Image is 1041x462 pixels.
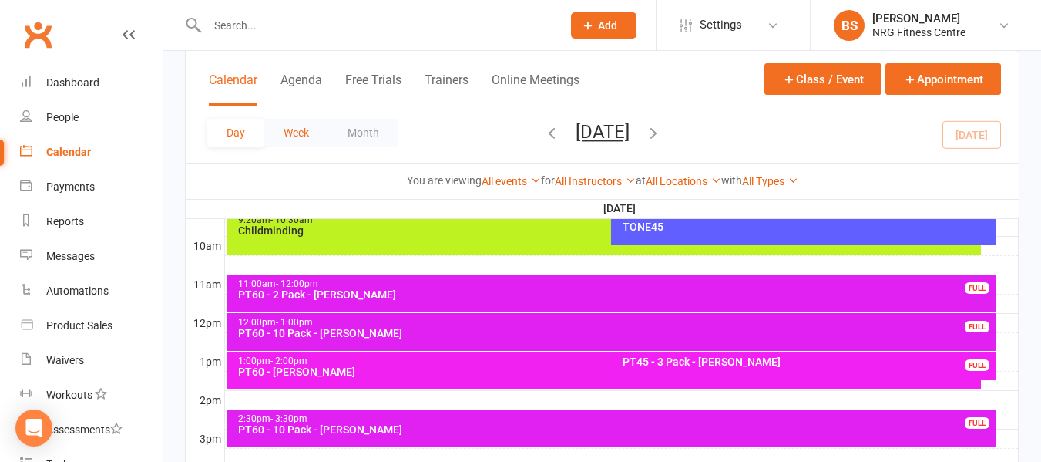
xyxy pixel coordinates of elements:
div: Childminding [237,225,979,236]
button: Appointment [885,63,1001,95]
div: Workouts [46,389,92,401]
button: Calendar [209,73,257,106]
div: PT60 - [PERSON_NAME] [237,366,979,377]
span: - 12:00pm [276,278,318,289]
button: Online Meetings [492,73,579,106]
span: - 1:00pm [276,317,313,328]
a: Reports [20,204,163,239]
th: 3pm [186,429,224,448]
strong: with [721,174,742,187]
a: Product Sales [20,309,163,343]
div: Calendar [46,146,91,158]
a: Workouts [20,378,163,413]
input: Search... [203,15,551,36]
a: Assessments [20,413,163,447]
button: [DATE] [576,121,630,143]
div: Assessments [46,423,123,436]
button: Add [571,12,636,39]
div: 11:00am [237,279,994,289]
span: Settings [700,8,742,42]
div: 12:00pm [237,318,994,328]
th: 11am [186,275,224,294]
strong: You are viewing [407,174,482,187]
div: Messages [46,250,95,262]
div: NRG Fitness Centre [872,25,965,39]
div: Dashboard [46,76,99,89]
a: Payments [20,170,163,204]
div: 9:20am [237,215,979,225]
a: Dashboard [20,66,163,100]
div: Reports [46,215,84,228]
div: TONE45 [622,221,993,232]
span: - 2:00pm [270,356,307,366]
div: Payments [46,180,95,193]
button: Trainers [425,73,468,106]
div: PT60 - 2 Pack - [PERSON_NAME] [237,289,994,300]
th: 2pm [186,390,224,410]
div: Automations [46,285,109,297]
a: People [20,100,163,135]
div: Open Intercom Messenger [15,410,52,447]
div: FULL [965,282,989,294]
a: All Locations [646,175,721,187]
div: FULL [965,417,989,429]
button: Agenda [280,73,322,106]
th: [DATE] [224,199,1019,218]
button: Week [264,119,328,147]
button: Month [328,119,398,147]
th: 1pm [186,352,224,371]
strong: for [541,174,555,187]
a: All Instructors [555,175,636,187]
button: Class / Event [764,63,881,95]
div: [PERSON_NAME] [872,12,965,25]
a: Waivers [20,343,163,378]
div: PT60 - 10 Pack - [PERSON_NAME] [237,424,994,435]
button: Free Trials [345,73,401,106]
a: Clubworx [18,15,57,54]
a: All events [482,175,541,187]
a: Calendar [20,135,163,170]
div: BS [834,10,865,41]
div: PT60 - 10 Pack - [PERSON_NAME] [237,328,994,339]
button: Day [207,119,264,147]
div: People [46,111,79,123]
div: FULL [965,359,989,371]
div: PT45 - 3 Pack - [PERSON_NAME] [622,356,993,367]
div: 1:00pm [237,356,979,366]
a: Automations [20,274,163,309]
span: - 10:30am [270,214,313,225]
span: - 3:30pm [270,413,307,424]
a: All Types [742,175,798,187]
a: Messages [20,239,163,274]
div: Product Sales [46,319,112,332]
th: 10am [186,236,224,255]
th: 12pm [186,313,224,332]
div: FULL [965,321,989,332]
strong: at [636,174,646,187]
div: Waivers [46,354,84,366]
span: Add [598,19,617,32]
div: 2:30pm [237,414,994,424]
